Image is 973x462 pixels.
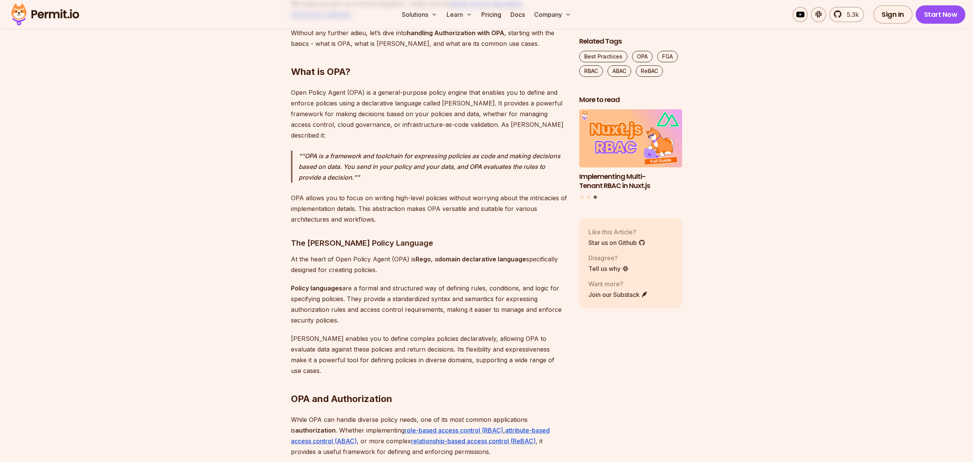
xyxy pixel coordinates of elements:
a: Tell us why [588,264,629,273]
p: At the heart of Open Policy Agent (OPA) is , a specifically designed for creating policies. [291,254,567,275]
a: ReBAC [636,65,663,77]
strong: authorization [295,426,336,434]
img: Implementing Multi-Tenant RBAC in Nuxt.js [579,109,682,167]
p: “OPA is a framework and toolchain for expressing policies as code and making decisions based on d... [299,151,567,183]
strong: handling Authorization with OPA [407,29,504,37]
button: Go to slide 1 [580,196,583,199]
a: Start Now [916,5,966,24]
h3: The [PERSON_NAME] Policy Language [291,237,567,249]
p: Open Policy Agent (OPA) is a general-purpose policy engine that enables you to define and enforce... [291,87,567,141]
a: Pricing [478,7,504,22]
a: Implementing Multi-Tenant RBAC in Nuxt.jsImplementing Multi-Tenant RBAC in Nuxt.js [579,109,682,191]
a: ABAC [608,65,631,77]
a: FGA [657,51,678,62]
h2: More to read [579,95,682,105]
a: Join our Substack [588,290,648,299]
img: Permit logo [8,2,83,28]
a: Star us on Github [588,238,645,247]
p: Want more? [588,279,648,289]
a: Sign In [873,5,913,24]
a: OPA [632,51,653,62]
button: Go to slide 3 [594,195,597,199]
p: [PERSON_NAME] enables you to define complex policies declaratively, allowing OPA to evaluate data... [291,333,567,376]
strong: domain declarative language [438,255,526,263]
button: Solutions [399,7,440,22]
a: role-based access control (RBAC) [404,426,503,434]
p: Like this Article? [588,227,645,237]
p: Without any further adieu, let’s dive into , starting with the basics - what is OPA, what is [PER... [291,28,567,49]
p: OPA allows you to focus on writing high-level policies without worrying about the intricacies of ... [291,193,567,225]
h2: What is OPA? [291,35,567,78]
h3: Implementing Multi-Tenant RBAC in Nuxt.js [579,172,682,191]
p: While OPA can handle diverse policy needs, one of its most common applications is . Whether imple... [291,414,567,457]
a: Best Practices [579,51,627,62]
a: attribute-based access control (ABAC) [291,426,550,445]
p: are a formal and structured way of defining rules, conditions, and logic for specifying policies.... [291,283,567,326]
button: Learn [443,7,475,22]
a: Docs [507,7,528,22]
strong: Rego [416,255,431,263]
a: relationship-based access control (ReBAC) [411,437,536,445]
li: 3 of 3 [579,109,682,191]
div: Posts [579,109,682,200]
button: Company [531,7,574,22]
h2: OPA and Authorization [291,362,567,405]
span: 5.3k [842,10,859,19]
a: 5.3k [829,7,864,22]
button: Go to slide 2 [587,196,590,199]
a: RBAC [579,65,603,77]
p: Disagree? [588,253,629,263]
h2: Related Tags [579,37,682,46]
strong: Policy languages [291,284,342,292]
